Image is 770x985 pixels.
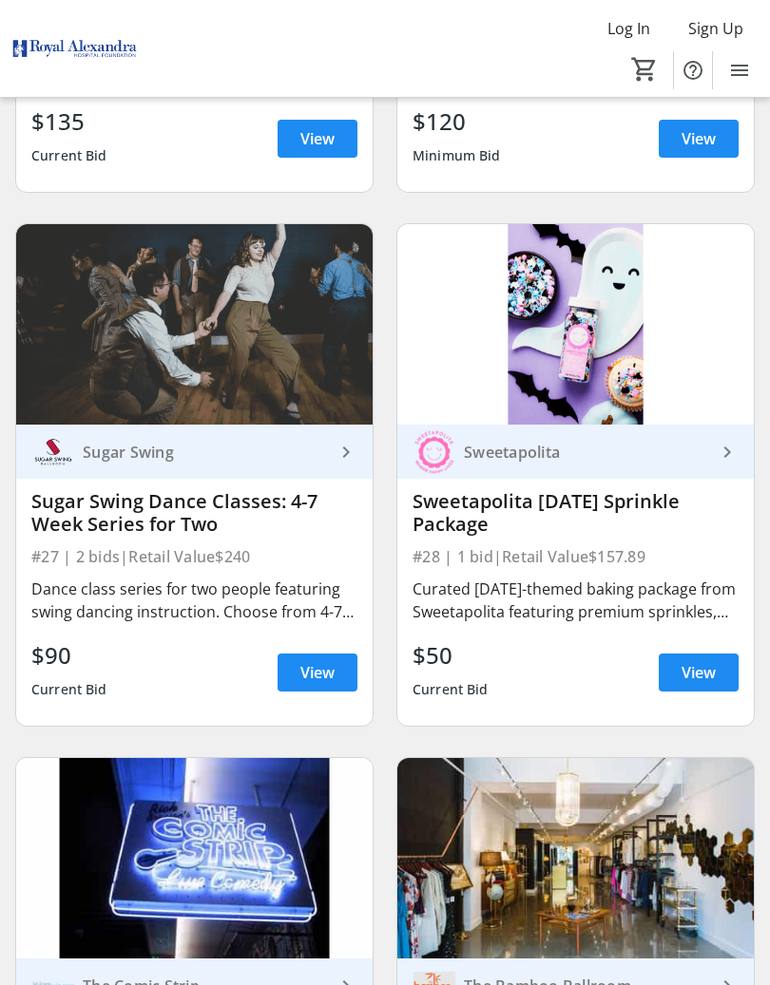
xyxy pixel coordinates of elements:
div: #27 | 2 bids | Retail Value $240 [31,543,357,570]
mat-icon: keyboard_arrow_right [716,441,739,464]
a: View [278,120,357,158]
button: Cart [627,52,662,86]
a: View [278,654,357,691]
span: Log In [607,17,650,40]
button: Sign Up [673,13,759,44]
button: Menu [721,51,759,89]
a: SweetapolitaSweetapolita [397,425,754,479]
img: The Bamboo Ballroom VIP Shopping Experience [397,758,754,958]
img: Sweetapolita [413,430,456,474]
button: Log In [592,13,665,44]
button: Help [674,51,712,89]
span: Sign Up [688,17,743,40]
div: $90 [31,638,107,672]
div: Curated [DATE]-themed baking package from Sweetapolita featuring premium sprinkles, decorating su... [413,578,739,623]
div: Sugar Swing [75,443,335,462]
span: View [682,127,716,150]
img: Royal Alexandra Hospital Foundation's Logo [11,13,138,85]
mat-icon: keyboard_arrow_right [335,441,357,464]
div: $135 [31,104,107,139]
div: $50 [413,638,489,672]
a: Sugar SwingSugar Swing [16,425,373,479]
div: Current Bid [413,672,489,707]
img: Sweetapolita Halloween Sprinkle Package [397,224,754,425]
span: View [300,661,335,684]
img: Sugar Swing Dance Classes: 4-7 Week Series for Two [16,224,373,425]
img: Sugar Swing [31,430,75,474]
img: The Comic Strip - 8 Performance Tickets [16,758,373,958]
div: Sugar Swing Dance Classes: 4-7 Week Series for Two [31,490,357,536]
div: Minimum Bid [413,139,501,173]
span: View [300,127,335,150]
a: View [659,120,739,158]
div: Sweetapolita [456,443,716,462]
div: Current Bid [31,139,107,173]
span: View [682,661,716,684]
div: $120 [413,104,501,139]
div: Current Bid [31,672,107,707]
div: Sweetapolita [DATE] Sprinkle Package [413,490,739,536]
div: #28 | 1 bid | Retail Value $157.89 [413,543,739,570]
a: View [659,654,739,691]
div: Dance class series for two people featuring swing dancing instruction. Choose from 4-7 week progr... [31,578,357,623]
